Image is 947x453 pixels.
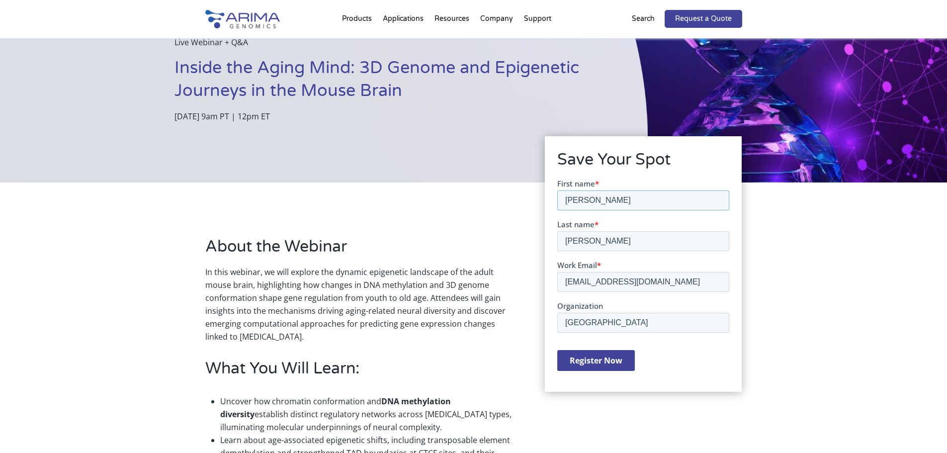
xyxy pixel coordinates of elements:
[205,236,516,266] h2: About the Webinar
[205,10,280,28] img: Arima-Genomics-logo
[174,36,598,57] p: Live Webinar + Q&A
[205,358,516,387] h2: What You Will Learn:
[557,179,729,379] iframe: Form 1
[220,395,516,434] li: Uncover how chromatin conformation and establish distinct regulatory networks across [MEDICAL_DAT...
[557,149,729,179] h2: Save Your Spot
[174,110,598,123] p: [DATE] 9am PT | 12pm ET
[632,12,655,25] p: Search
[174,57,598,110] h1: Inside the Aging Mind: 3D Genome and Epigenetic Journeys in the Mouse Brain
[205,266,516,343] p: In this webinar, we will explore the dynamic epigenetic landscape of the adult mouse brain, highl...
[665,10,742,28] a: Request a Quote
